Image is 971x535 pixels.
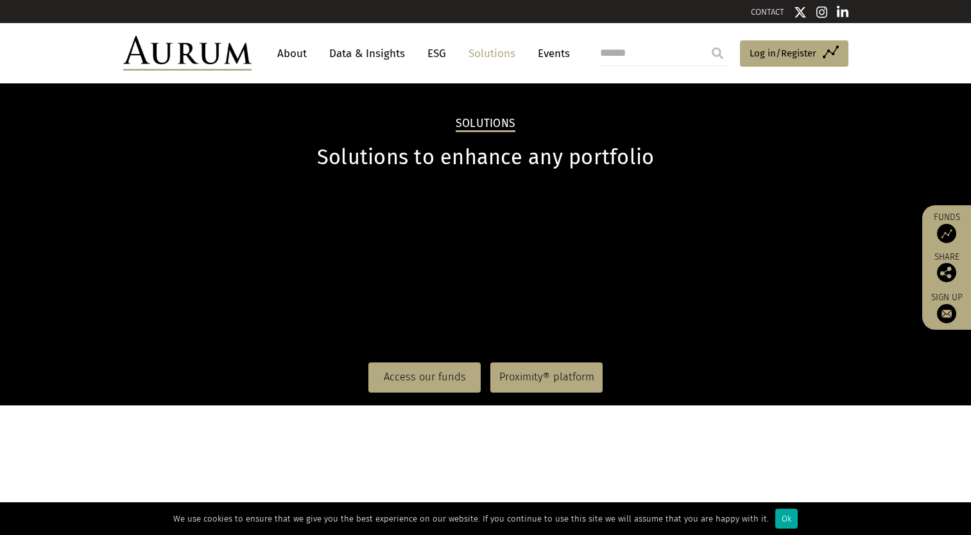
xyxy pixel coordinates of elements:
[750,46,816,61] span: Log in/Register
[421,42,452,65] a: ESG
[794,6,807,19] img: Twitter icon
[751,7,784,17] a: CONTACT
[937,263,956,282] img: Share this post
[929,253,965,282] div: Share
[490,362,603,392] a: Proximity® platform
[368,362,481,392] a: Access our funds
[323,42,411,65] a: Data & Insights
[937,304,956,323] img: Sign up to our newsletter
[123,36,252,71] img: Aurum
[929,292,965,323] a: Sign up
[123,145,848,170] h1: Solutions to enhance any portfolio
[929,212,965,243] a: Funds
[775,509,798,529] div: Ok
[456,117,515,132] h2: Solutions
[740,40,848,67] a: Log in/Register
[816,6,828,19] img: Instagram icon
[937,224,956,243] img: Access Funds
[705,40,730,66] input: Submit
[462,42,522,65] a: Solutions
[531,42,570,65] a: Events
[837,6,848,19] img: Linkedin icon
[271,42,313,65] a: About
